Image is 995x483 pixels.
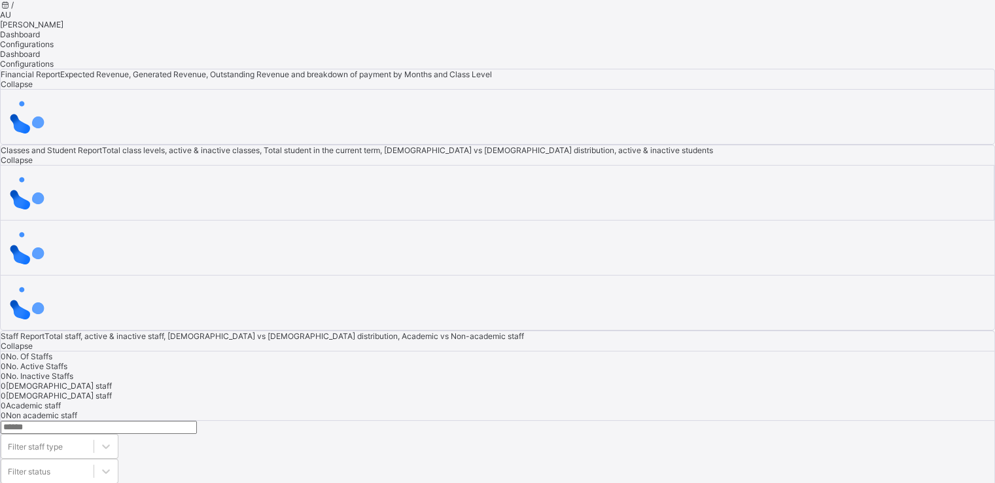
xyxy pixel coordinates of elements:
[1,341,33,351] span: Collapse
[6,371,73,381] span: No. Inactive Staffs
[1,155,33,165] span: Collapse
[6,401,61,410] span: Academic staff
[6,361,67,371] span: No. Active Staffs
[1,381,6,391] span: 0
[8,467,50,476] div: Filter status
[6,391,112,401] span: [DEMOGRAPHIC_DATA] staff
[1,410,6,420] span: 0
[102,145,713,155] span: Total class levels, active & inactive classes, Total student in the current term, [DEMOGRAPHIC_DA...
[44,331,524,341] span: Total staff, active & inactive staff, [DEMOGRAPHIC_DATA] vs [DEMOGRAPHIC_DATA] distribution, Acad...
[1,391,6,401] span: 0
[1,371,6,381] span: 0
[1,351,6,361] span: 0
[6,381,112,391] span: [DEMOGRAPHIC_DATA] staff
[1,69,60,79] span: Financial Report
[1,145,102,155] span: Classes and Student Report
[1,361,6,371] span: 0
[60,69,492,79] span: Expected Revenue, Generated Revenue, Outstanding Revenue and breakdown of payment by Months and C...
[6,351,52,361] span: No. Of Staffs
[1,331,44,341] span: Staff Report
[1,79,33,89] span: Collapse
[8,442,63,452] div: Filter staff type
[6,410,77,420] span: Non academic staff
[1,401,6,410] span: 0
